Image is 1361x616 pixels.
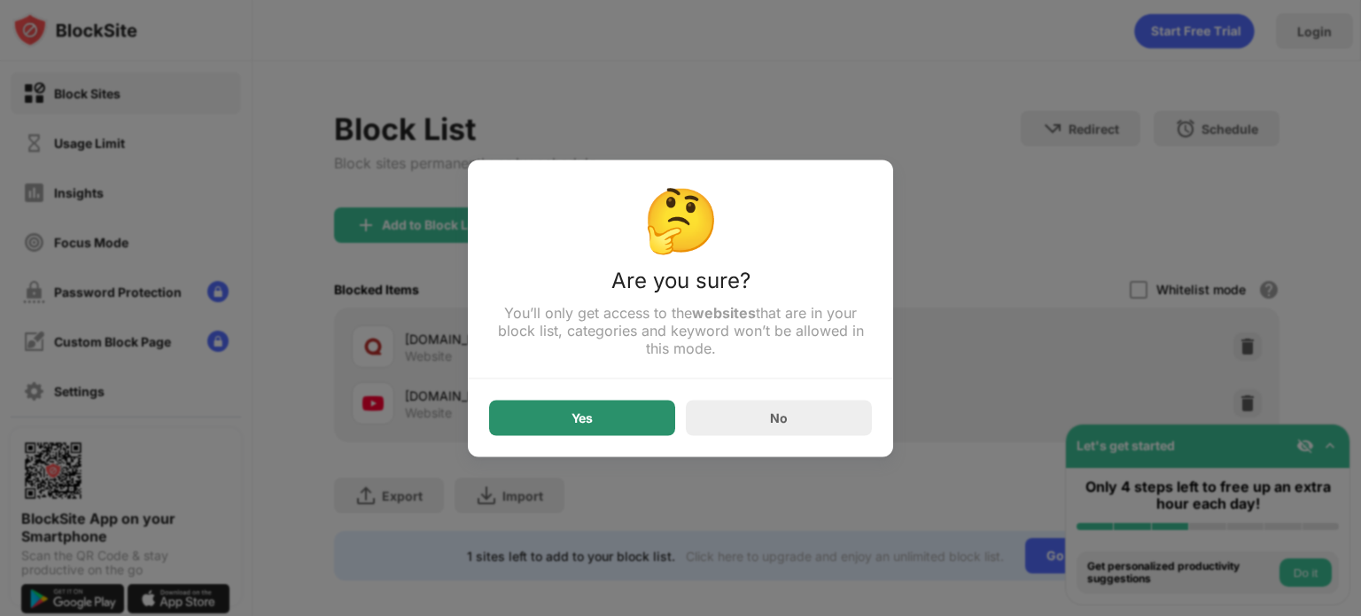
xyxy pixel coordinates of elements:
div: You’ll only get access to the that are in your block list, categories and keyword won’t be allowe... [489,303,872,356]
div: 🤔 [489,181,872,256]
div: Yes [572,410,593,425]
strong: websites [692,303,756,321]
div: Are you sure? [489,267,872,303]
div: No [770,410,788,425]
